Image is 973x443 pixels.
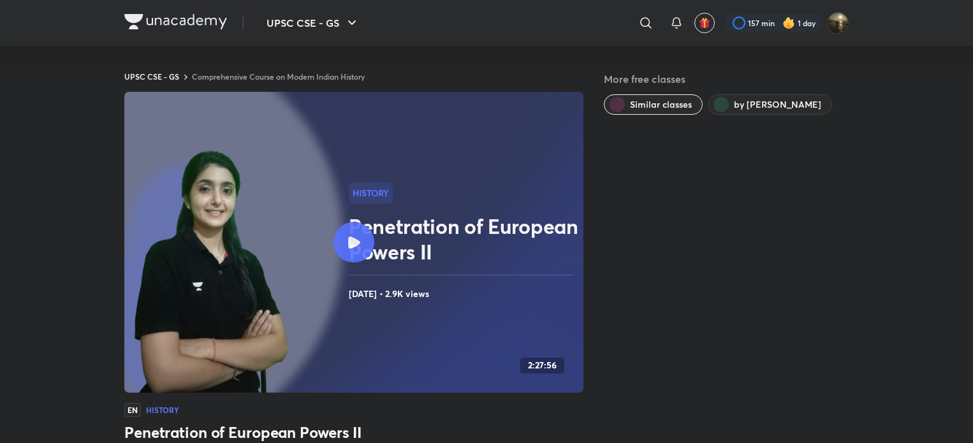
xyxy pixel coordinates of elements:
[734,98,821,111] span: by Arti Chhawari
[124,71,179,82] a: UPSC CSE - GS
[192,71,365,82] a: Comprehensive Course on Modern Indian History
[259,10,367,36] button: UPSC CSE - GS
[694,13,715,33] button: avatar
[827,12,849,34] img: Omkar Gote
[349,286,578,302] h4: [DATE] • 2.9K views
[699,17,710,29] img: avatar
[124,14,227,29] img: Company Logo
[146,406,179,414] h4: History
[528,360,557,371] h4: 2:27:56
[349,214,578,265] h2: Penetration of European Powers II
[124,14,227,33] a: Company Logo
[604,94,703,115] button: Similar classes
[630,98,692,111] span: Similar classes
[708,94,832,115] button: by Arti Chhawari
[124,403,141,417] span: EN
[124,422,583,442] h3: Penetration of European Powers II
[604,71,849,87] h5: More free classes
[782,17,795,29] img: streak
